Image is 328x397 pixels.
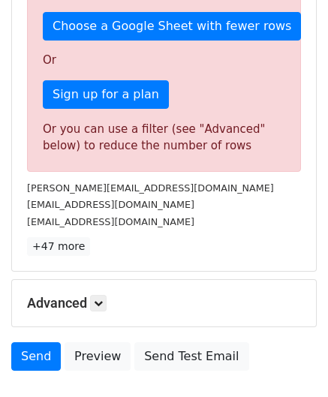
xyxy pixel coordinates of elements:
small: [PERSON_NAME][EMAIL_ADDRESS][DOMAIN_NAME] [27,182,274,194]
iframe: Chat Widget [253,325,328,397]
a: Sign up for a plan [43,80,169,109]
a: Choose a Google Sheet with fewer rows [43,12,301,41]
div: Or you can use a filter (see "Advanced" below) to reduce the number of rows [43,121,285,155]
a: Send [11,342,61,371]
small: [EMAIL_ADDRESS][DOMAIN_NAME] [27,216,194,227]
a: Send Test Email [134,342,248,371]
h5: Advanced [27,295,301,311]
p: Or [43,53,285,68]
small: [EMAIL_ADDRESS][DOMAIN_NAME] [27,199,194,210]
a: Preview [65,342,131,371]
a: +47 more [27,237,90,256]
